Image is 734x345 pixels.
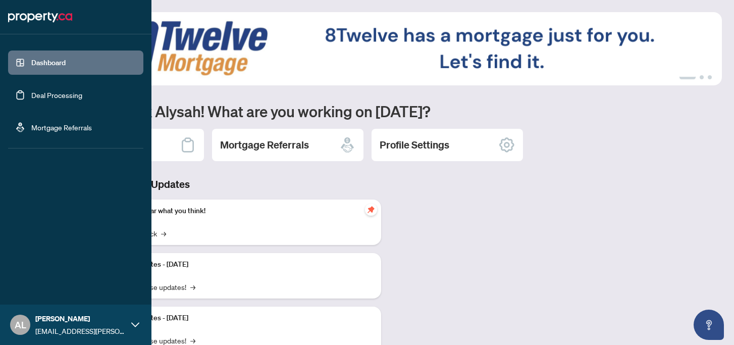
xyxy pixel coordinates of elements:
[53,177,381,191] h3: Brokerage & Industry Updates
[161,228,166,239] span: →
[708,75,712,79] button: 3
[365,204,377,216] span: pushpin
[31,123,92,132] a: Mortgage Referrals
[35,313,126,324] span: [PERSON_NAME]
[15,318,26,332] span: AL
[106,206,373,217] p: We want to hear what you think!
[679,75,696,79] button: 1
[53,12,722,85] img: Slide 0
[700,75,704,79] button: 2
[31,90,82,100] a: Deal Processing
[35,325,126,336] span: [EMAIL_ADDRESS][PERSON_NAME][DOMAIN_NAME]
[220,138,309,152] h2: Mortgage Referrals
[53,102,722,121] h1: Welcome back Alysah! What are you working on [DATE]?
[380,138,449,152] h2: Profile Settings
[190,281,195,292] span: →
[31,58,66,67] a: Dashboard
[8,9,72,25] img: logo
[106,313,373,324] p: Platform Updates - [DATE]
[106,259,373,270] p: Platform Updates - [DATE]
[694,310,724,340] button: Open asap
